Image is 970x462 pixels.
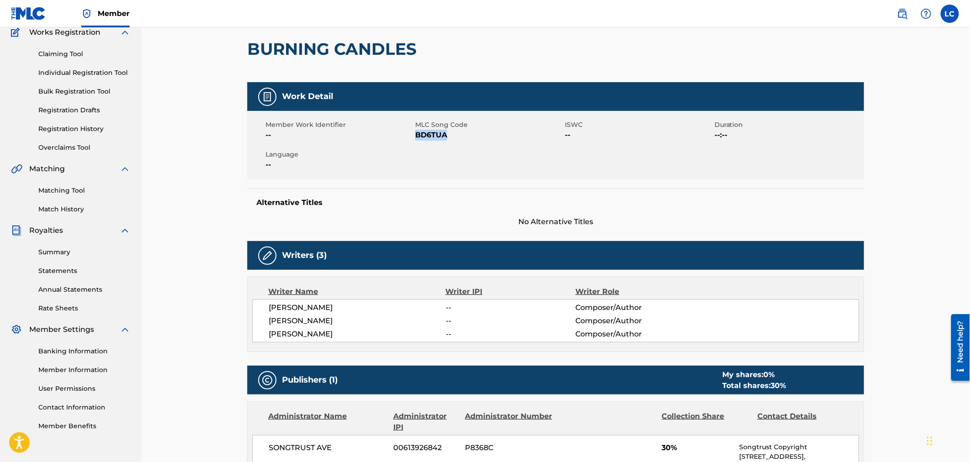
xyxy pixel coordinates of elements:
[893,5,912,23] a: Public Search
[120,225,130,236] img: expand
[266,150,413,159] span: Language
[415,120,563,130] span: MLC Song Code
[917,5,935,23] div: Help
[722,380,786,391] div: Total shares:
[771,381,786,390] span: 30 %
[575,329,694,340] span: Composer/Author
[262,375,273,386] img: Publishers
[266,159,413,170] span: --
[740,452,859,462] p: [STREET_ADDRESS],
[38,49,130,59] a: Claiming Tool
[38,186,130,195] a: Matching Tool
[575,286,694,297] div: Writer Role
[38,105,130,115] a: Registration Drafts
[29,324,94,335] span: Member Settings
[11,27,23,38] img: Works Registration
[941,5,959,23] div: User Menu
[924,418,970,462] iframe: Chat Widget
[757,411,846,433] div: Contact Details
[269,329,446,340] span: [PERSON_NAME]
[247,39,421,59] h2: BURNING CANDLES
[282,375,338,385] h5: Publishers (1)
[714,130,862,141] span: --:--
[38,384,130,394] a: User Permissions
[262,91,273,102] img: Work Detail
[38,68,130,78] a: Individual Registration Tool
[446,286,576,297] div: Writer IPI
[266,120,413,130] span: Member Work Identifier
[722,369,786,380] div: My shares:
[394,442,459,453] span: 00613926842
[262,250,273,261] img: Writers
[38,346,130,356] a: Banking Information
[29,27,100,38] span: Works Registration
[81,8,92,19] img: Top Rightsholder
[38,143,130,152] a: Overclaims Tool
[38,403,130,412] a: Contact Information
[11,163,22,174] img: Matching
[120,27,130,38] img: expand
[268,286,446,297] div: Writer Name
[38,285,130,294] a: Annual Statements
[415,130,563,141] span: BD6TUA
[393,411,458,433] div: Administrator IPI
[897,8,908,19] img: search
[38,124,130,134] a: Registration History
[38,87,130,96] a: Bulk Registration Tool
[565,120,712,130] span: ISWC
[98,8,130,19] span: Member
[921,8,932,19] img: help
[465,411,553,433] div: Administrator Number
[29,225,63,236] span: Royalties
[38,365,130,375] a: Member Information
[247,216,864,227] span: No Alternative Titles
[269,302,446,313] span: [PERSON_NAME]
[565,130,712,141] span: --
[446,302,575,313] span: --
[38,247,130,257] a: Summary
[446,315,575,326] span: --
[38,304,130,313] a: Rate Sheets
[38,205,130,214] a: Match History
[38,266,130,276] a: Statements
[11,324,22,335] img: Member Settings
[11,7,46,20] img: MLC Logo
[763,370,775,379] span: 0 %
[575,302,694,313] span: Composer/Author
[269,315,446,326] span: [PERSON_NAME]
[446,329,575,340] span: --
[256,198,855,207] h5: Alternative Titles
[465,442,554,453] span: P8368C
[282,250,327,261] h5: Writers (3)
[575,315,694,326] span: Composer/Author
[269,442,387,453] span: SONGTRUST AVE
[120,324,130,335] img: expand
[662,442,733,453] span: 30%
[29,163,65,174] span: Matching
[120,163,130,174] img: expand
[662,411,751,433] div: Collection Share
[740,442,859,452] p: Songtrust Copyright
[714,120,862,130] span: Duration
[38,421,130,431] a: Member Benefits
[282,91,333,102] h5: Work Detail
[927,427,933,455] div: Drag
[944,310,970,384] iframe: Resource Center
[266,130,413,141] span: --
[268,411,386,433] div: Administrator Name
[11,225,22,236] img: Royalties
